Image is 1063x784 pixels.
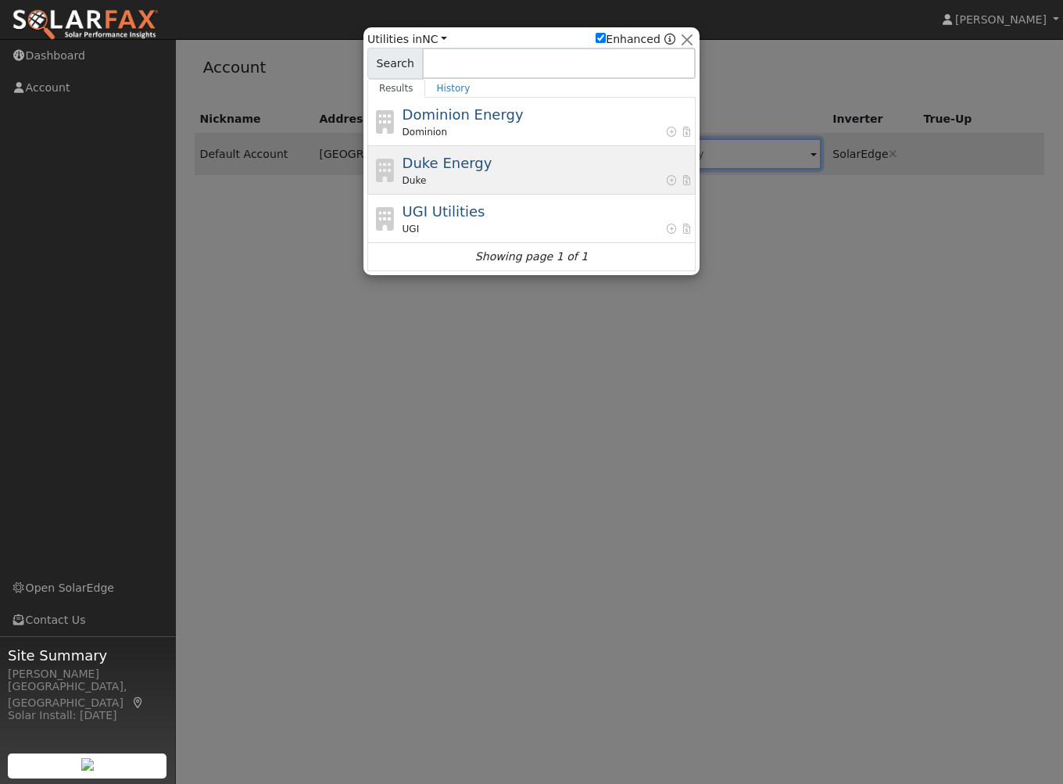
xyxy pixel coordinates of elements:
span: Dominion [403,125,448,139]
span: Dominion Energy [403,106,524,123]
span: Search [367,48,423,79]
span: Has bill PDF's [681,125,693,139]
span: Show enhanced providers [596,31,675,48]
span: [PERSON_NAME] [955,13,1047,26]
span: Enhanced Provider [665,125,677,139]
span: Duke Energy [403,155,492,171]
div: [PERSON_NAME] [8,666,167,682]
a: NC [422,33,447,45]
a: History [425,79,482,98]
img: SolarFax [12,9,159,41]
a: Results [367,79,425,98]
a: Map [131,696,145,709]
label: Enhanced [596,31,660,48]
span: Has bill PDF's [681,222,693,236]
span: Enhanced Provider [665,222,677,236]
div: Solar Install: [DATE] [8,707,167,724]
span: UGI [403,222,420,236]
div: [GEOGRAPHIC_DATA], [GEOGRAPHIC_DATA] [8,678,167,711]
i: Showing page 1 of 1 [475,249,588,265]
span: Utilities in [367,31,447,48]
span: Enhanced Provider [665,174,677,188]
input: Enhanced [596,33,606,43]
span: Has bill PDF's [681,174,693,188]
span: Site Summary [8,645,167,666]
span: UGI Utilities [403,203,485,220]
a: Enhanced Providers [664,33,675,45]
span: Duke [403,174,427,188]
img: retrieve [81,758,94,771]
